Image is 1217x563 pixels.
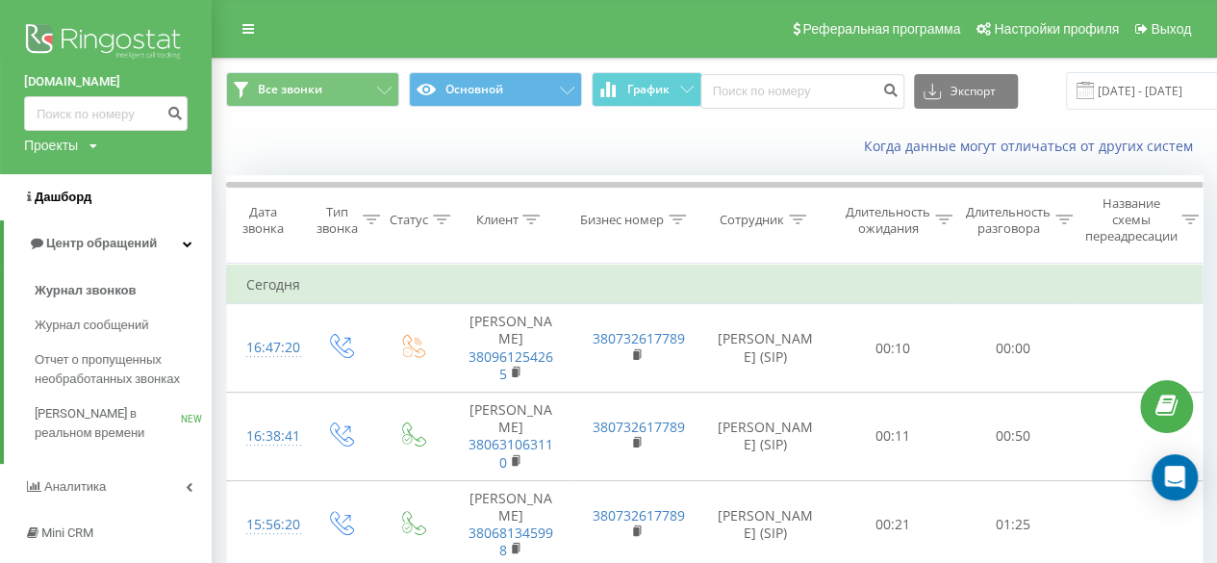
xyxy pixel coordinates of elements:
div: Клиент [475,212,518,228]
input: Поиск по номеру [700,74,904,109]
td: [PERSON_NAME] [448,304,573,393]
td: [PERSON_NAME] (SIP) [698,393,833,481]
span: Mini CRM [41,525,93,540]
div: Сотрудник [720,212,784,228]
a: Журнал звонков [35,273,212,308]
div: Статус [390,212,428,228]
td: 00:00 [953,304,1074,393]
button: График [592,72,702,107]
button: Основной [409,72,582,107]
span: Выход [1151,21,1191,37]
div: 15:56:20 [246,506,285,544]
img: Ringostat logo [24,19,188,67]
div: Длительность ожидания [846,204,930,237]
td: [PERSON_NAME] [448,393,573,481]
button: Все звонки [226,72,399,107]
span: Отчет о пропущенных необработанных звонках [35,350,202,389]
span: [PERSON_NAME] в реальном времени [35,404,181,443]
div: Дата звонка [227,204,298,237]
a: [DOMAIN_NAME] [24,72,188,91]
a: Отчет о пропущенных необработанных звонках [35,343,212,397]
div: Длительность разговора [966,204,1051,237]
span: Журнал сообщений [35,316,148,335]
span: Дашборд [35,190,91,204]
div: Тип звонка [317,204,358,237]
span: График [627,83,670,96]
div: 16:38:41 [246,418,285,455]
span: Реферальная программа [802,21,960,37]
a: 380681345998 [469,524,553,559]
div: Бизнес номер [580,212,664,228]
a: 380631063110 [469,435,553,471]
a: 380732617789 [593,329,685,347]
td: [PERSON_NAME] (SIP) [698,304,833,393]
div: Open Intercom Messenger [1152,454,1198,500]
a: 380961254265 [469,347,553,383]
a: Центр обращений [4,220,212,267]
td: 00:10 [833,304,953,393]
td: 00:11 [833,393,953,481]
div: Название схемы переадресации [1084,195,1177,244]
span: Аналитика [44,479,106,494]
div: Проекты [24,136,78,155]
span: Центр обращений [46,236,157,250]
a: [PERSON_NAME] в реальном времениNEW [35,397,212,450]
a: Журнал сообщений [35,308,212,343]
span: Все звонки [258,82,322,97]
td: 00:50 [953,393,1074,481]
a: 380732617789 [593,506,685,525]
div: 16:47:20 [246,329,285,367]
button: Экспорт [914,74,1018,109]
a: Когда данные могут отличаться от других систем [864,137,1203,155]
span: Журнал звонков [35,281,136,300]
input: Поиск по номеру [24,96,188,131]
span: Настройки профиля [994,21,1119,37]
a: 380732617789 [593,418,685,436]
